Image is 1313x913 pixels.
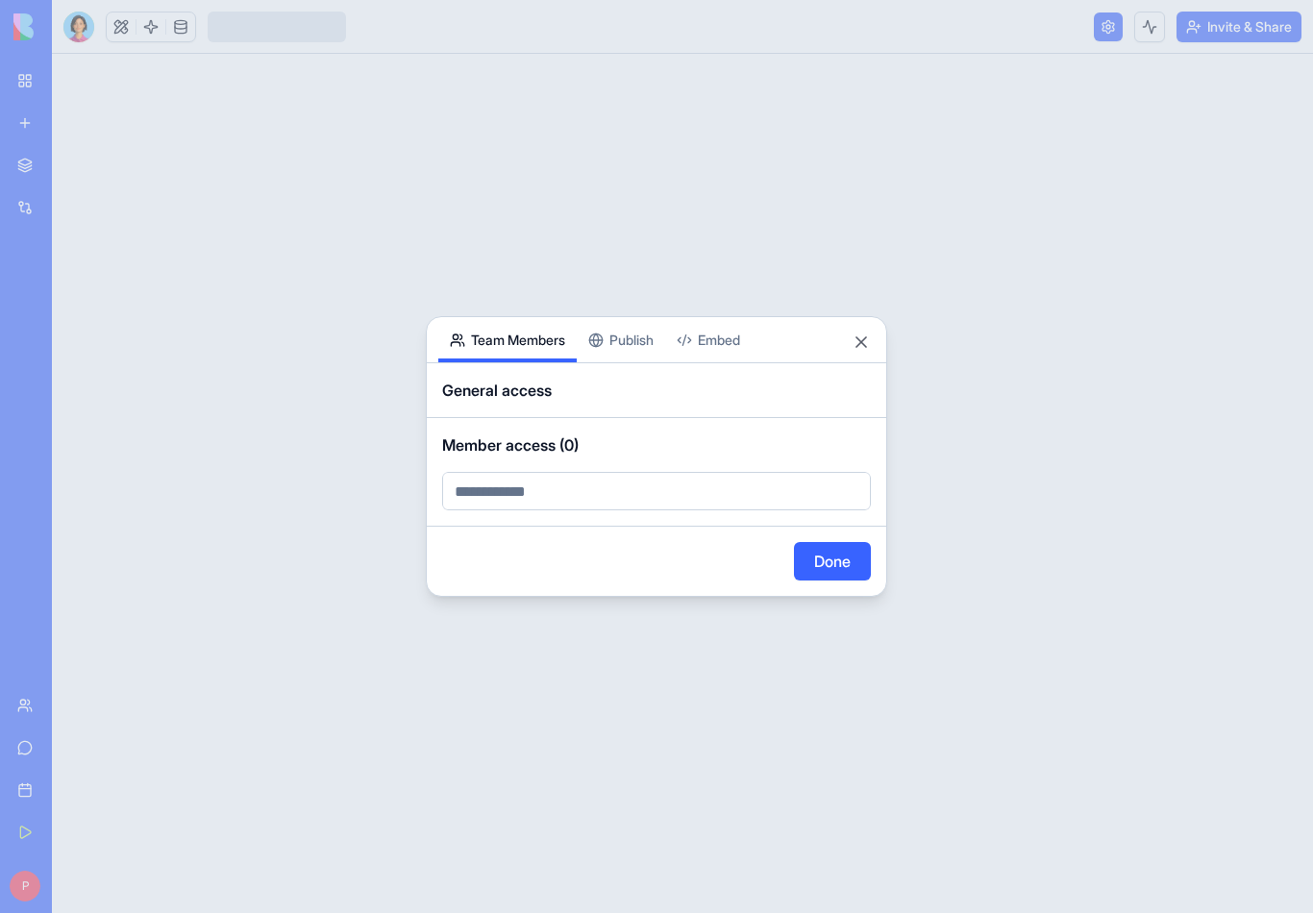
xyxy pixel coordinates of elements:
[442,433,871,456] span: Member access (0)
[577,317,665,362] button: Publish
[438,317,577,362] button: Team Members
[794,542,871,580] button: Done
[665,317,752,362] button: Embed
[852,333,871,352] button: Close
[442,379,871,402] span: General access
